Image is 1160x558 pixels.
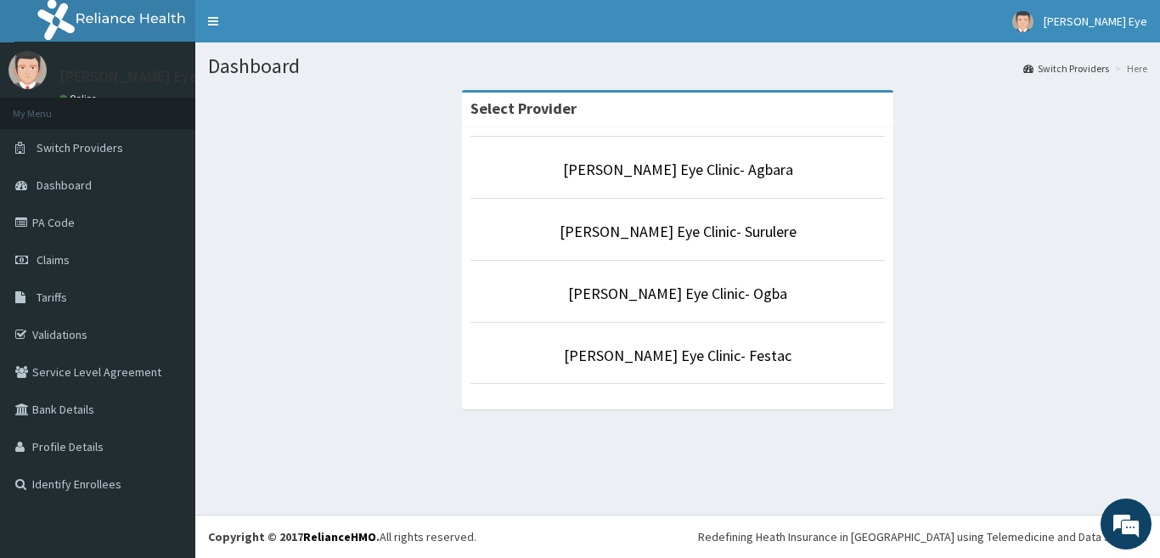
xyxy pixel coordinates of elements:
div: Redefining Heath Insurance in [GEOGRAPHIC_DATA] using Telemedicine and Data Science! [698,528,1147,545]
a: [PERSON_NAME] Eye Clinic- Surulere [560,222,797,241]
strong: Select Provider [470,99,577,118]
img: User Image [1012,11,1033,32]
img: User Image [8,51,47,89]
a: Switch Providers [1023,61,1109,76]
span: Dashboard [37,178,92,193]
footer: All rights reserved. [195,515,1160,558]
a: Online [59,93,100,104]
span: [PERSON_NAME] Eye [1044,14,1147,29]
strong: Copyright © 2017 . [208,529,380,544]
a: [PERSON_NAME] Eye Clinic- Ogba [568,284,787,303]
p: [PERSON_NAME] Eye [59,69,198,84]
span: Claims [37,252,70,268]
a: [PERSON_NAME] Eye Clinic- Agbara [563,160,793,179]
a: [PERSON_NAME] Eye Clinic- Festac [564,346,791,365]
a: RelianceHMO [303,529,376,544]
h1: Dashboard [208,55,1147,77]
li: Here [1111,61,1147,76]
span: Switch Providers [37,140,123,155]
span: Tariffs [37,290,67,305]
